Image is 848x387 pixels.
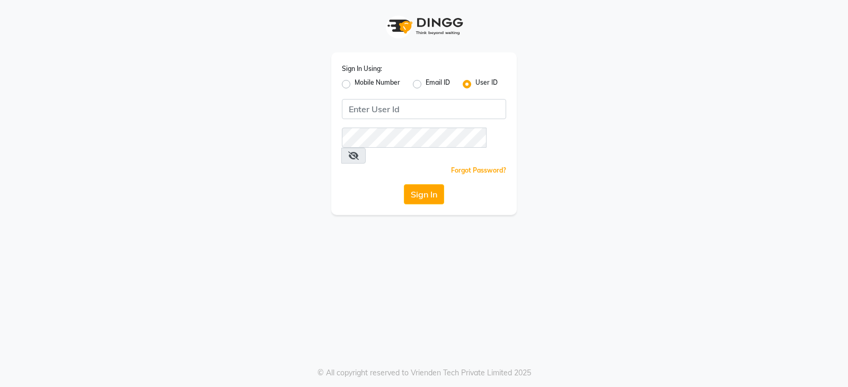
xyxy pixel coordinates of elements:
[342,99,506,119] input: Username
[382,11,466,42] img: logo1.svg
[342,64,382,74] label: Sign In Using:
[342,128,487,148] input: Username
[404,184,444,204] button: Sign In
[475,78,498,91] label: User ID
[355,78,400,91] label: Mobile Number
[426,78,450,91] label: Email ID
[451,166,506,174] a: Forgot Password?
